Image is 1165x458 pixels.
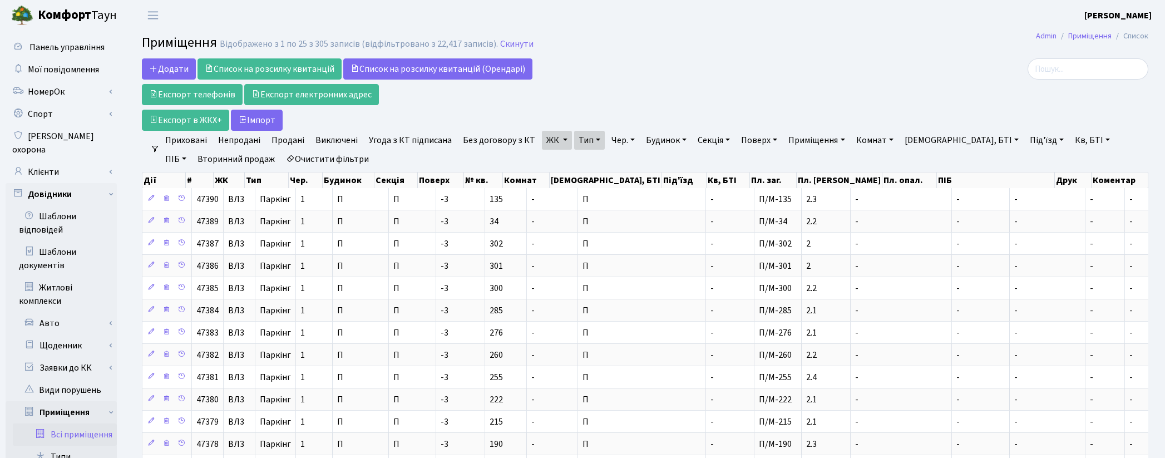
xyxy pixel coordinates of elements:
th: Друк [1055,173,1092,188]
span: - [1129,260,1133,272]
span: - [710,371,714,383]
a: Без договору з КТ [458,131,540,150]
a: Щоденник [13,334,117,357]
span: - [710,416,714,428]
span: - [1014,304,1018,317]
th: Пл. опал. [882,173,937,188]
a: Чер. [607,131,639,150]
a: Поверх [737,131,782,150]
th: Під'їзд [662,173,707,188]
a: ЖК [542,131,572,150]
span: Панель управління [29,41,105,53]
span: П/М-276 [759,327,792,339]
span: 47386 [196,260,219,272]
span: П [337,327,343,339]
span: 260 [490,349,503,361]
th: Поверх [418,173,463,188]
span: П/М-34 [759,215,787,228]
span: -3 [441,393,448,406]
span: 47382 [196,349,219,361]
a: Список на розсилку квитанцій [198,58,342,80]
th: Пл. заг. [750,173,796,188]
span: - [956,260,960,272]
a: Житлові комплекси [6,277,117,312]
th: Секція [374,173,418,188]
a: Під'їзд [1025,131,1068,150]
span: П [393,282,399,294]
th: ЖК [214,173,245,188]
span: П [582,438,589,450]
th: Дії [142,173,186,188]
span: Паркінг [260,195,291,204]
th: Коментар [1092,173,1148,188]
span: П [337,260,343,272]
span: - [1090,416,1093,428]
span: 47380 [196,393,219,406]
span: 2.1 [806,393,817,406]
span: П [337,193,343,205]
span: П [393,393,399,406]
span: 1 [300,238,305,250]
span: -3 [441,193,448,205]
span: - [1090,260,1093,272]
a: Приміщення [1068,30,1112,42]
span: - [1014,416,1018,428]
span: 302 [490,238,503,250]
a: Тип [574,131,605,150]
span: - [531,260,535,272]
span: 1 [300,327,305,339]
span: П [337,438,343,450]
span: П [337,416,343,428]
span: - [1129,304,1133,317]
span: - [956,371,960,383]
span: 47387 [196,238,219,250]
a: Очистити фільтри [282,150,373,169]
span: ВЛ3 [228,328,250,337]
a: Авто [13,312,117,334]
span: - [1129,371,1133,383]
span: П/М-190 [759,438,792,450]
span: -3 [441,215,448,228]
span: П/М-215 [759,416,792,428]
span: - [710,215,714,228]
span: - [1129,393,1133,406]
span: П/М-255 [759,371,792,383]
li: Список [1112,30,1148,42]
span: 285 [490,304,503,317]
span: - [531,304,535,317]
span: - [710,260,714,272]
span: 300 [490,282,503,294]
a: Продані [267,131,309,150]
span: П [393,215,399,228]
span: - [956,438,960,450]
b: Комфорт [38,6,91,24]
span: - [855,260,858,272]
span: - [956,304,960,317]
span: - [956,282,960,294]
span: -3 [441,238,448,250]
span: П/М-260 [759,349,792,361]
span: - [1129,282,1133,294]
span: ВЛ3 [228,440,250,449]
span: Паркінг [260,395,291,404]
span: - [956,349,960,361]
a: Приміщення [13,401,117,423]
span: - [710,327,714,339]
span: П [393,260,399,272]
img: logo.png [11,4,33,27]
span: 47378 [196,438,219,450]
span: П [393,327,399,339]
span: 2.3 [806,438,817,450]
span: - [531,215,535,228]
th: [DEMOGRAPHIC_DATA], БТІ [550,173,662,188]
span: ВЛ3 [228,284,250,293]
span: П [337,371,343,383]
span: 2.4 [806,371,817,383]
b: [PERSON_NAME] [1084,9,1152,22]
span: 47381 [196,371,219,383]
span: - [710,282,714,294]
span: П [393,304,399,317]
span: П [393,371,399,383]
span: 47379 [196,416,219,428]
span: -3 [441,282,448,294]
